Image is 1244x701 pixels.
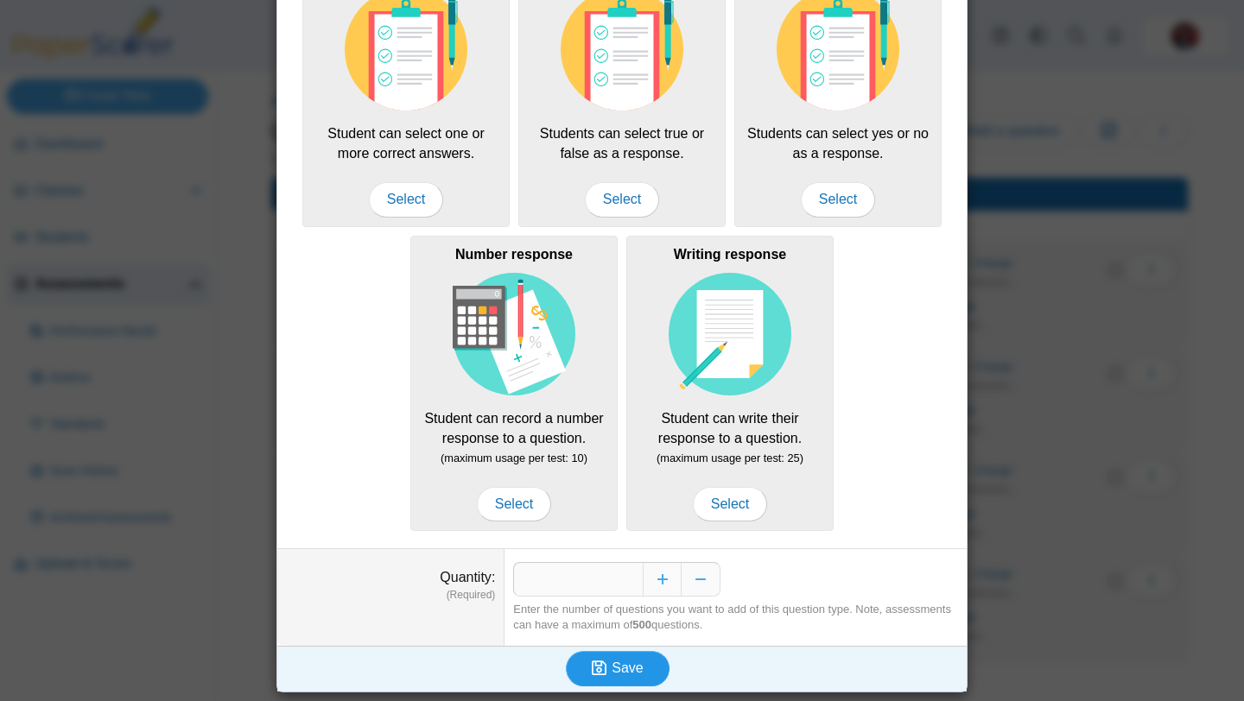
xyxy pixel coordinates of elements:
img: item-type-writing-response.svg [669,273,791,395]
span: Save [612,660,643,675]
div: Enter the number of questions you want to add of this question type. Note, assessments can have a... [513,602,958,633]
span: Select [369,182,443,217]
span: Select [801,182,875,217]
button: Increase [643,562,682,597]
div: Student can record a number response to a question. [410,236,618,531]
span: Select [585,182,659,217]
b: Writing response [674,247,786,262]
b: 500 [632,618,651,631]
dfn: (Required) [286,588,495,603]
button: Save [566,651,670,685]
small: (maximum usage per test: 10) [441,452,587,464]
span: Select [693,487,767,521]
div: Student can write their response to a question. [626,236,834,531]
b: Number response [455,247,573,262]
small: (maximum usage per test: 25) [657,452,803,464]
img: item-type-number-response.svg [453,273,575,395]
span: Select [477,487,551,521]
label: Quantity [440,570,495,584]
button: Decrease [682,562,720,597]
